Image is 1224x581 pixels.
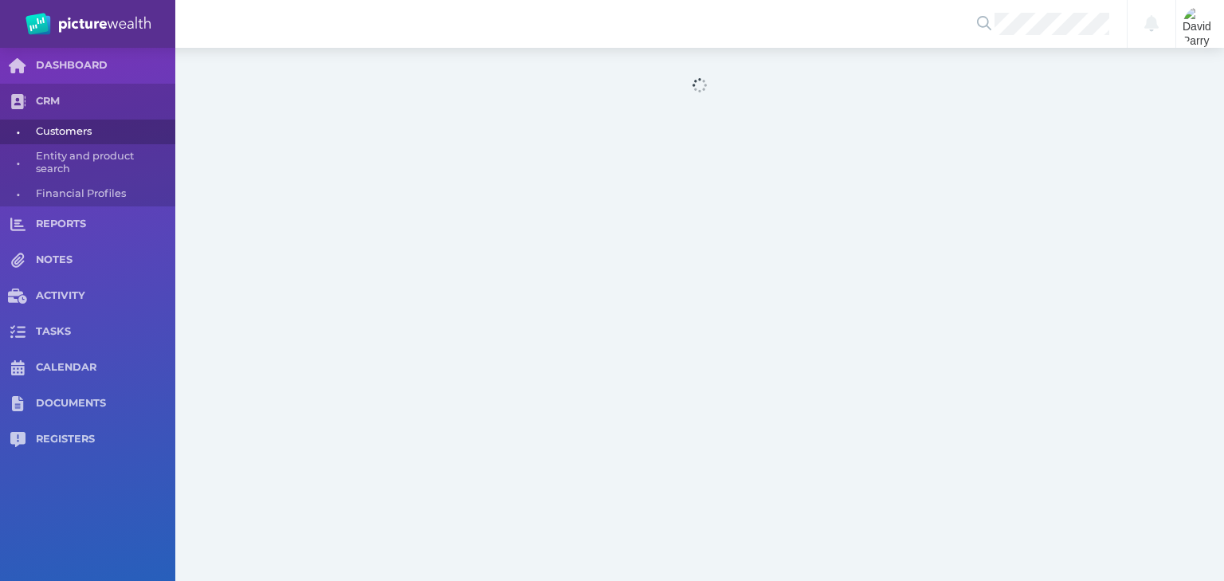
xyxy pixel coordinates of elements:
span: Customers [36,120,170,144]
span: Financial Profiles [36,182,170,206]
span: TASKS [36,325,175,339]
span: DASHBOARD [36,59,175,73]
span: NOTES [36,253,175,267]
span: DOCUMENTS [36,397,175,410]
span: REGISTERS [36,433,175,446]
img: PW [25,13,151,35]
span: REPORTS [36,218,175,231]
span: CRM [36,95,175,108]
span: Entity and product search [36,144,170,182]
span: CALENDAR [36,361,175,375]
span: ACTIVITY [36,289,175,303]
img: David Parry [1183,6,1218,48]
